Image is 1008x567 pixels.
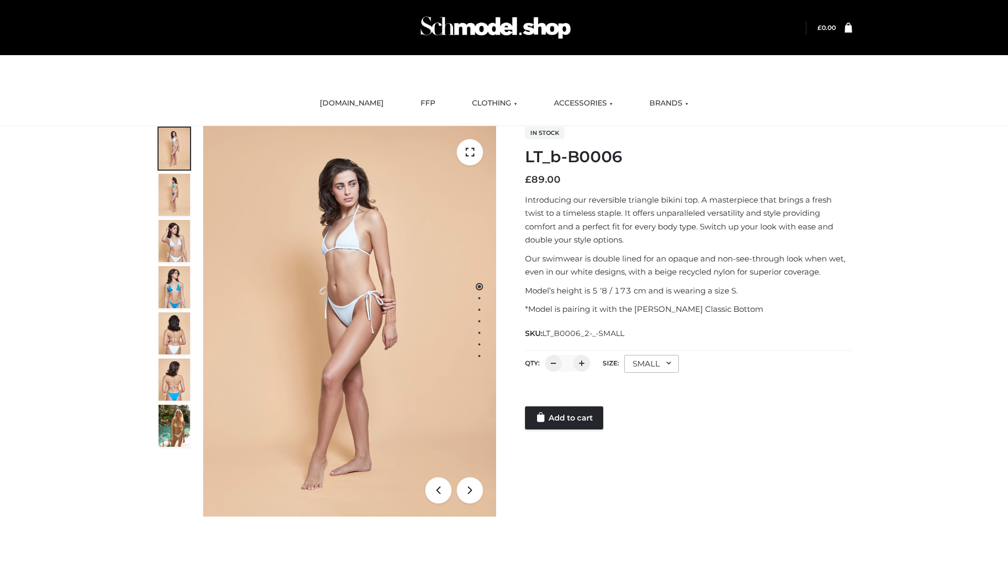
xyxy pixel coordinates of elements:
[525,174,561,185] bdi: 89.00
[525,284,852,298] p: Model’s height is 5 ‘8 / 173 cm and is wearing a size S.
[642,92,696,115] a: BRANDS
[159,312,190,354] img: ArielClassicBikiniTop_CloudNine_AzureSky_OW114ECO_7-scaled.jpg
[159,220,190,262] img: ArielClassicBikiniTop_CloudNine_AzureSky_OW114ECO_3-scaled.jpg
[413,92,443,115] a: FFP
[159,405,190,447] img: Arieltop_CloudNine_AzureSky2.jpg
[417,7,574,48] img: Schmodel Admin 964
[525,127,564,139] span: In stock
[525,193,852,247] p: Introducing our reversible triangle bikini top. A masterpiece that brings a fresh twist to a time...
[312,92,392,115] a: [DOMAIN_NAME]
[603,359,619,367] label: Size:
[817,24,836,31] a: £0.00
[817,24,822,31] span: £
[542,329,624,338] span: LT_B0006_2-_-SMALL
[525,327,625,340] span: SKU:
[624,355,679,373] div: SMALL
[525,174,531,185] span: £
[464,92,525,115] a: CLOTHING
[159,128,190,170] img: ArielClassicBikiniTop_CloudNine_AzureSky_OW114ECO_1-scaled.jpg
[525,148,852,166] h1: LT_b-B0006
[159,174,190,216] img: ArielClassicBikiniTop_CloudNine_AzureSky_OW114ECO_2-scaled.jpg
[525,252,852,279] p: Our swimwear is double lined for an opaque and non-see-through look when wet, even in our white d...
[817,24,836,31] bdi: 0.00
[525,302,852,316] p: *Model is pairing it with the [PERSON_NAME] Classic Bottom
[525,406,603,429] a: Add to cart
[203,126,496,517] img: ArielClassicBikiniTop_CloudNine_AzureSky_OW114ECO_1
[546,92,621,115] a: ACCESSORIES
[525,359,540,367] label: QTY:
[159,359,190,401] img: ArielClassicBikiniTop_CloudNine_AzureSky_OW114ECO_8-scaled.jpg
[159,266,190,308] img: ArielClassicBikiniTop_CloudNine_AzureSky_OW114ECO_4-scaled.jpg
